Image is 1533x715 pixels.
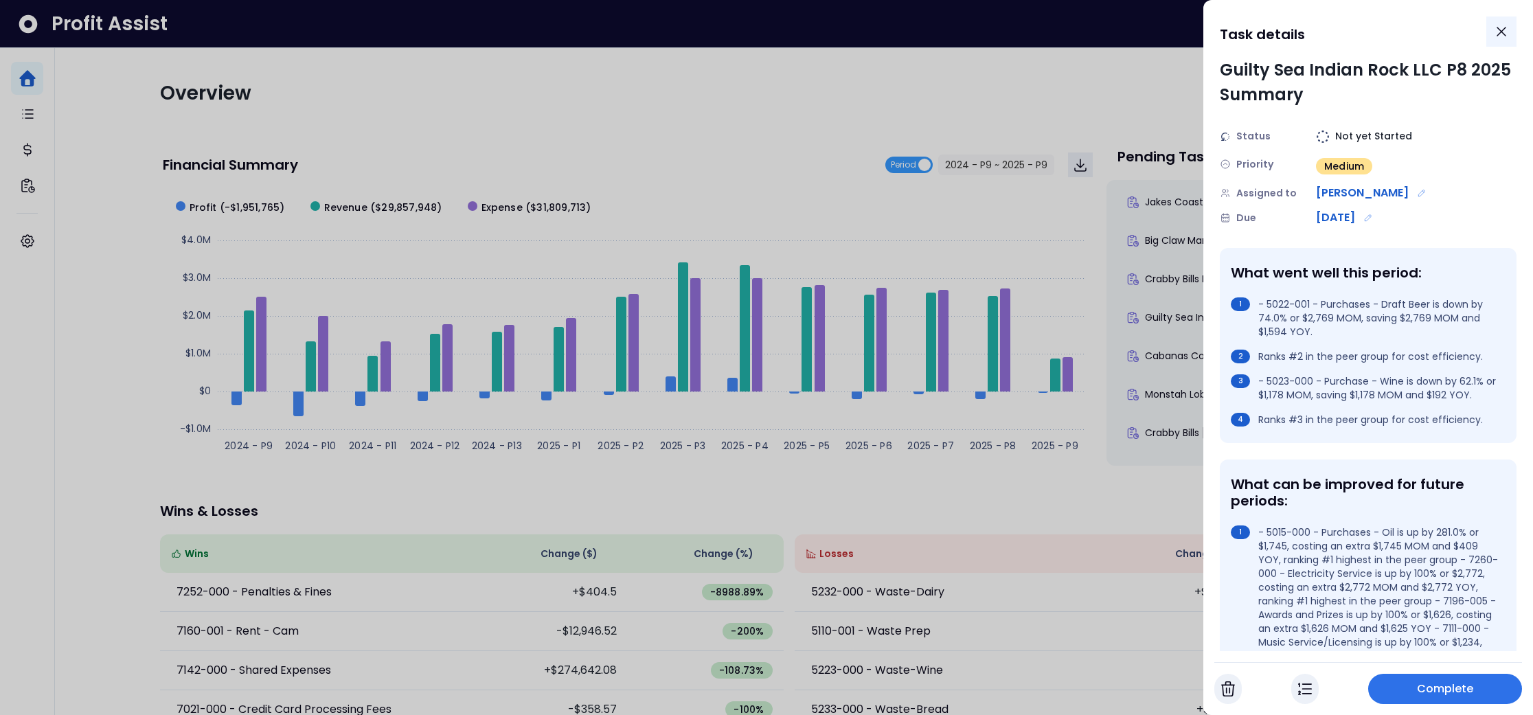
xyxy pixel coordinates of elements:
[1236,186,1297,201] span: Assigned to
[1221,681,1235,697] img: Cancel Task
[1486,16,1517,47] button: Close
[1316,130,1330,144] img: Not yet Started
[1231,476,1500,509] div: What can be improved for future periods:
[1220,22,1305,47] h1: Task details
[1236,211,1256,225] span: Due
[1231,350,1500,363] li: Ranks #2 in the peer group for cost efficiency.
[1231,525,1500,704] li: - 5015-000 - Purchases - Oil is up by 281.0% or $1,745, costing an extra $1,745 MOM and $409 YOY,...
[1414,185,1429,201] button: Edit assignment
[1361,210,1376,225] button: Edit due date
[1231,413,1500,427] li: Ranks #3 in the peer group for cost efficiency.
[1316,185,1409,201] span: [PERSON_NAME]
[1324,159,1364,173] span: Medium
[1417,681,1474,697] span: Complete
[1236,157,1273,172] span: Priority
[1368,674,1522,704] button: Complete
[1316,209,1355,226] span: [DATE]
[1335,129,1412,144] span: Not yet Started
[1236,129,1271,144] span: Status
[1220,131,1231,142] img: Status
[1231,264,1500,281] div: What went well this period:
[1220,58,1517,107] div: Guilty Sea Indian Rock LLC P8 2025 Summary
[1298,681,1312,697] img: In Progress
[1231,297,1500,339] li: - 5022-001 - Purchases - Draft Beer is down by 74.0% or $2,769 MOM, saving $2,769 MOM and $1,594 ...
[1231,374,1500,402] li: - 5023-000 - Purchase - Wine is down by 62.1% or $1,178 MOM, saving $1,178 MOM and $192 YOY.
